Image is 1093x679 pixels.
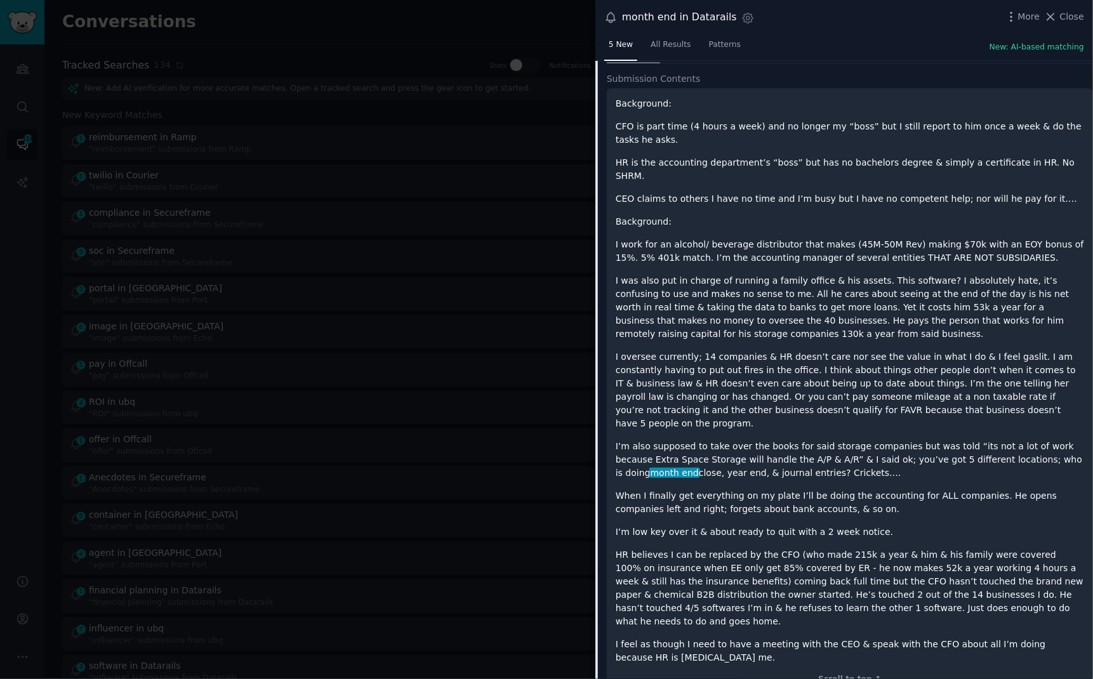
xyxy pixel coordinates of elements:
p: I feel as though I need to have a meeting with the CEO & speak with the CFO about all I’m doing b... [616,638,1084,664]
p: I’m low key over it & about ready to quit with a 2 week notice. [616,525,1084,539]
p: I’m also supposed to take over the books for said storage companies but was told “its not a lot o... [616,440,1084,480]
p: When I finally get everything on my plate I’ll be doing the accounting for ALL companies. He open... [616,489,1084,516]
p: CEO claims to others I have no time and I’m busy but I have no competent help; nor will he pay fo... [616,192,1084,206]
button: More [1005,10,1040,23]
span: 5 New [609,39,633,51]
p: I work for an alcohol/ beverage distributor that makes (45M-50M Rev) making $70k with an EOY bonu... [616,238,1084,265]
button: New: AI-based matching [990,42,1084,53]
p: Background: [616,215,1084,228]
p: CFO is part time (4 hours a week) and no longer my “boss” but I still report to him once a week &... [616,120,1084,147]
p: Background: [616,97,1084,110]
span: More [1018,10,1040,23]
p: I was also put in charge of running a family office & his assets. This software? I absolutely hat... [616,274,1084,341]
p: HR is the accounting department’s “boss” but has no bachelors degree & simply a certificate in HR... [616,156,1084,183]
a: All Results [646,35,695,61]
a: 5 New [604,35,637,61]
span: Patterns [709,39,741,51]
span: Submission Contents [607,72,701,86]
button: Close [1044,10,1084,23]
p: HR believes I can be replaced by the CFO (who made 215k a year & him & his family were covered 10... [616,548,1084,628]
p: I oversee currently; 14 companies & HR doesn’t care nor see the value in what I do & I feel gasli... [616,350,1084,430]
span: month end [649,468,700,478]
span: Close [1060,10,1084,23]
span: All Results [651,39,691,51]
div: month end in Datarails [622,10,737,25]
a: Patterns [705,35,745,61]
